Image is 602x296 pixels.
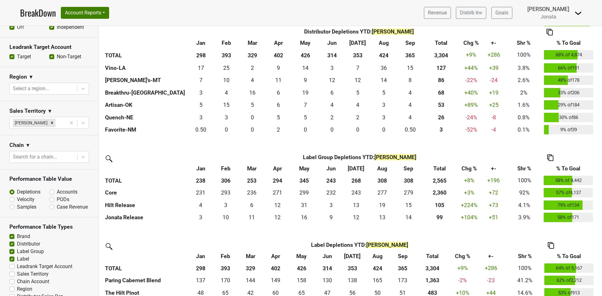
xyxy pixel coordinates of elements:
[397,124,423,136] td: 0.5
[190,113,212,122] div: 3
[239,62,266,74] td: 2
[423,37,459,49] th: Total: activate to sort column ascending
[397,37,423,49] th: Sep: activate to sort column ascending
[397,111,423,124] td: 3.91
[506,174,542,187] td: 100%
[459,74,483,87] td: -22 %
[190,76,212,84] div: 7
[319,37,345,49] th: Jun: activate to sort column ascending
[397,99,423,112] td: 4.33
[291,62,319,74] td: 13.5
[263,251,288,262] th: Apr: activate to sort column ascending
[425,89,458,97] div: 68
[372,29,414,35] span: [PERSON_NAME]
[17,196,34,203] label: Velocity
[238,187,265,199] td: 236.34
[484,101,503,109] div: +25
[103,251,188,262] th: &nbsp;: activate to sort column ascending
[9,44,89,50] h3: Leadrank Target Account
[29,73,34,81] span: ▼
[346,113,369,122] div: 2
[365,251,390,262] th: Aug: activate to sort column ascending
[20,6,56,19] a: BreakDown
[527,5,569,13] div: [PERSON_NAME]
[369,174,396,187] th: 308
[190,126,212,134] div: 0.50
[239,124,266,136] td: 0
[103,49,188,61] th: TOTAL
[344,187,369,199] td: 242.934
[369,163,396,174] th: Aug: activate to sort column ascending
[466,52,476,58] span: +9%
[541,14,556,20] span: Jonata
[292,189,317,197] div: 299
[321,113,343,122] div: 2
[507,251,543,262] th: Shr %: activate to sort column ascending
[17,203,36,211] label: Samples
[396,187,421,199] td: 278.527
[213,199,238,211] td: 3
[57,53,81,60] label: Non-Target
[345,111,370,124] td: 1.5
[188,174,213,187] th: 238
[265,163,290,174] th: Apr: activate to sort column ascending
[190,101,212,109] div: 5
[459,124,483,136] td: -52 %
[291,124,319,136] td: 0
[238,199,265,211] td: 5.5
[57,23,84,31] label: Independent
[188,86,214,99] td: 2.5
[188,37,214,49] th: Jan: activate to sort column ascending
[484,89,503,97] div: +19
[188,251,213,262] th: Jan: activate to sort column ascending
[190,201,212,209] div: 4
[345,37,370,49] th: Jul: activate to sort column ascending
[213,152,506,163] th: Label Group Depletions YTD :
[266,111,291,124] td: 5.25
[415,251,450,262] th: Total: activate to sort column ascending
[457,199,481,211] td: +224 %
[319,99,345,112] td: 3.5
[396,199,421,211] td: 15.48
[396,163,421,174] th: Sep: activate to sort column ascending
[372,126,396,134] div: 0
[215,126,238,134] div: 0
[214,111,239,124] td: 3
[214,124,239,136] td: 0
[423,62,459,74] th: 126.667
[215,189,237,197] div: 293
[214,49,239,61] th: 393
[423,124,459,136] th: 3.333
[370,86,397,99] td: 5.333
[213,251,238,262] th: Feb: activate to sort column ascending
[397,86,423,99] td: 4.25
[267,101,290,109] div: 6
[372,64,396,72] div: 36
[344,163,369,174] th: Jul: activate to sort column ascending
[188,74,214,87] td: 6.92
[266,86,291,99] td: 6
[543,251,595,262] th: % To Goal: activate to sort column ascending
[103,74,188,87] th: [PERSON_NAME]'s-MT
[293,113,318,122] div: 5
[293,64,318,72] div: 14
[346,76,369,84] div: 12
[542,163,594,174] th: % To Goal: activate to sort column ascending
[239,49,266,61] th: 329
[319,124,345,136] td: 0
[487,177,500,184] span: +196
[319,86,345,99] td: 5.834
[57,196,69,203] label: PODs
[214,86,239,99] td: 3.75
[399,126,422,134] div: 0.50
[57,203,88,211] label: Case Revenue
[17,240,40,248] label: Distributor
[425,64,458,72] div: 127
[491,7,512,19] a: Goals
[390,251,415,262] th: Sep: activate to sort column ascending
[345,124,370,136] td: 0
[504,86,542,99] td: 2%
[423,99,459,112] th: 53.310
[482,189,505,197] div: +72
[240,113,264,122] div: 0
